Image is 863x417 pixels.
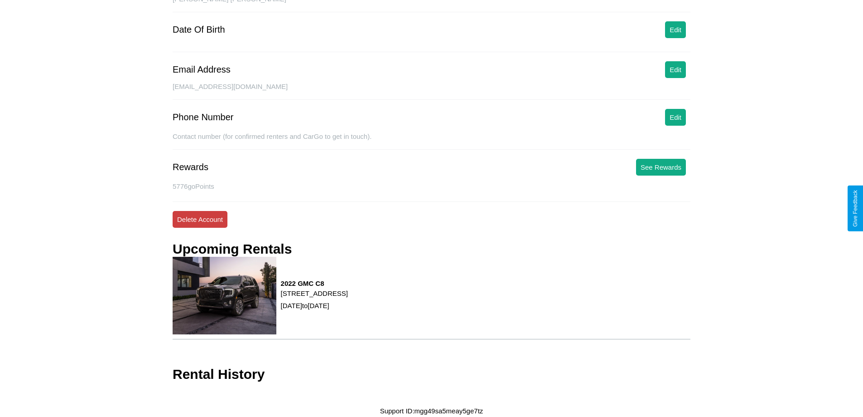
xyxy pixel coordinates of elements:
div: Contact number (for confirmed renters and CarGo to get in touch). [173,132,690,150]
button: See Rewards [636,159,686,176]
p: Support ID: mgg49sa5meay5ge7tz [380,405,483,417]
p: [DATE] to [DATE] [281,299,348,312]
div: Rewards [173,162,208,172]
h3: Rental History [173,367,265,382]
div: [EMAIL_ADDRESS][DOMAIN_NAME] [173,83,690,100]
div: Email Address [173,64,231,75]
button: Edit [665,61,686,78]
div: Date Of Birth [173,25,225,35]
button: Edit [665,21,686,38]
div: Give Feedback [852,190,858,227]
p: 5776 goPoints [173,180,690,192]
div: Phone Number [173,112,234,123]
button: Delete Account [173,211,227,228]
h3: Upcoming Rentals [173,241,292,257]
h3: 2022 GMC C8 [281,280,348,287]
img: rental [173,257,276,334]
p: [STREET_ADDRESS] [281,287,348,299]
button: Edit [665,109,686,126]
